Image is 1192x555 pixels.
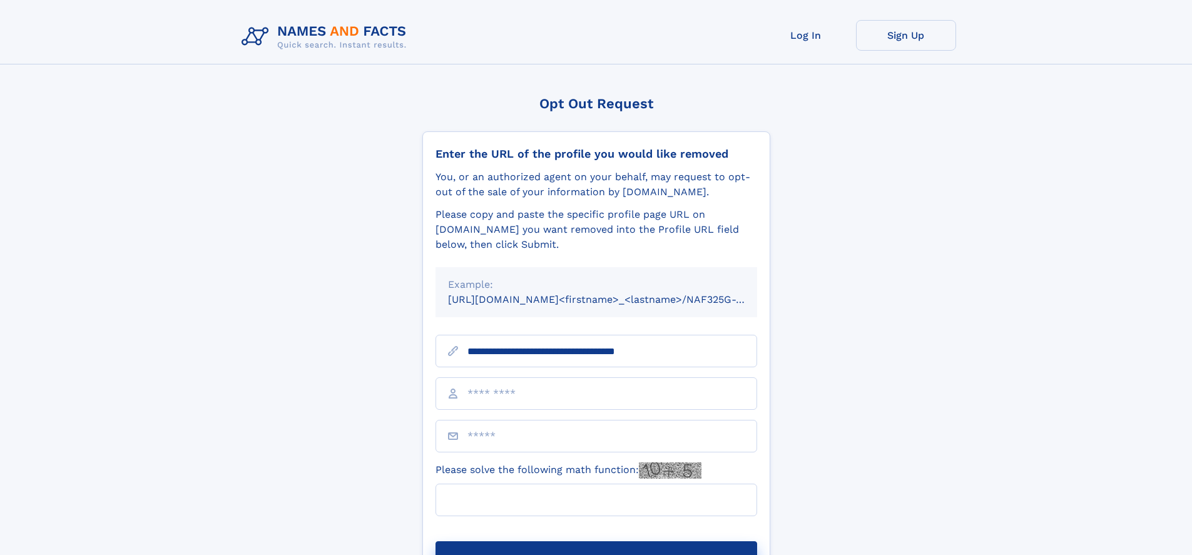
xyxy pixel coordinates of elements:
div: You, or an authorized agent on your behalf, may request to opt-out of the sale of your informatio... [436,170,757,200]
small: [URL][DOMAIN_NAME]<firstname>_<lastname>/NAF325G-xxxxxxxx [448,293,781,305]
div: Example: [448,277,745,292]
label: Please solve the following math function: [436,462,701,479]
img: Logo Names and Facts [237,20,417,54]
div: Enter the URL of the profile you would like removed [436,147,757,161]
div: Opt Out Request [422,96,770,111]
a: Log In [756,20,856,51]
div: Please copy and paste the specific profile page URL on [DOMAIN_NAME] you want removed into the Pr... [436,207,757,252]
a: Sign Up [856,20,956,51]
